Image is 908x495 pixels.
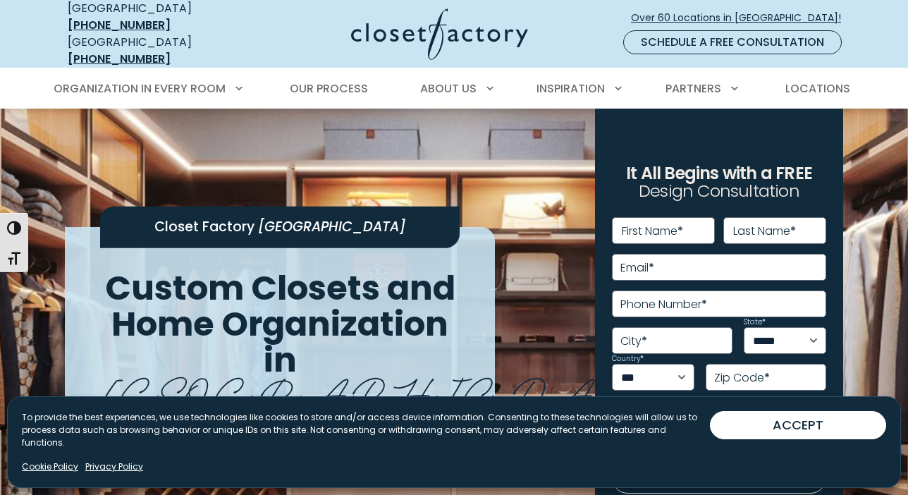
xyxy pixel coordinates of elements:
[631,11,852,25] span: Over 60 Locations in [GEOGRAPHIC_DATA]!
[620,336,647,347] label: City
[710,411,886,439] button: ACCEPT
[22,460,78,473] a: Cookie Policy
[733,226,796,237] label: Last Name
[536,80,605,97] span: Inspiration
[258,218,405,237] span: [GEOGRAPHIC_DATA]
[68,34,240,68] div: [GEOGRAPHIC_DATA]
[68,17,171,33] a: [PHONE_NUMBER]
[420,80,477,97] span: About Us
[54,80,226,97] span: Organization in Every Room
[620,262,654,274] label: Email
[44,69,864,109] nav: Primary Menu
[639,180,799,203] span: Design Consultation
[744,319,766,326] label: State
[97,357,700,422] span: [GEOGRAPHIC_DATA]
[154,218,254,237] span: Closet Factory
[714,372,770,384] label: Zip Code
[622,226,683,237] label: First Name
[620,299,707,310] label: Phone Number
[630,6,853,30] a: Over 60 Locations in [GEOGRAPHIC_DATA]!
[85,460,143,473] a: Privacy Policy
[105,264,455,383] span: Custom Closets and Home Organization in
[665,80,721,97] span: Partners
[785,80,850,97] span: Locations
[290,80,368,97] span: Our Process
[68,51,171,67] a: [PHONE_NUMBER]
[22,411,710,449] p: To provide the best experiences, we use technologies like cookies to store and/or access device i...
[626,161,812,185] span: It All Begins with a FREE
[612,355,644,362] label: Country
[351,8,528,60] img: Closet Factory Logo
[623,30,842,54] a: Schedule a Free Consultation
